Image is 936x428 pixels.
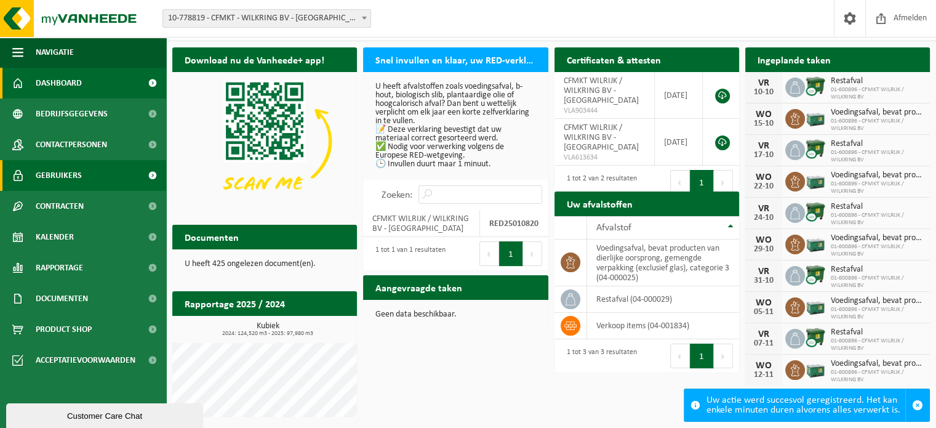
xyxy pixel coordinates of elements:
[706,389,905,421] div: Uw actie werd succesvol geregistreerd. Het kan enkele minuten duren alvorens alles verwerkt is.
[805,264,826,285] img: WB-1100-CU
[751,172,776,182] div: WO
[265,315,356,340] a: Bekijk rapportage
[36,99,108,129] span: Bedrijfsgegevens
[751,182,776,191] div: 22-10
[751,151,776,159] div: 17-10
[831,202,924,212] span: Restafval
[670,170,690,195] button: Previous
[36,129,107,160] span: Contactpersonen
[489,219,538,228] strong: RED25010820
[564,106,646,116] span: VLA903444
[185,260,345,269] p: U heeft 425 ongelezen document(en).
[751,141,776,151] div: VR
[36,37,74,68] span: Navigatie
[831,212,924,227] span: 01-600896 - CFMKT WILRIJK / WILKRING BV
[375,310,535,319] p: Geen data beschikbaar.
[162,9,371,28] span: 10-778819 - CFMKT - WILKRING BV - WILRIJK
[382,190,412,200] label: Zoeken:
[172,47,337,71] h2: Download nu de Vanheede+ app!
[36,222,74,252] span: Kalender
[805,233,826,254] img: PB-LB-0680-HPE-GN-01
[670,344,690,368] button: Previous
[587,286,739,313] td: restafval (04-000029)
[751,277,776,285] div: 31-10
[561,169,637,196] div: 1 tot 2 van 2 resultaten
[36,345,135,376] span: Acceptatievoorwaarden
[690,170,714,195] button: 1
[36,68,82,99] span: Dashboard
[831,108,924,118] span: Voedingsafval, bevat producten van dierlijke oorsprong, gemengde verpakking (exc...
[587,313,739,339] td: verkoop items (04-001834)
[172,225,251,249] h2: Documenten
[714,344,733,368] button: Next
[751,119,776,128] div: 15-10
[587,240,739,286] td: voedingsafval, bevat producten van dierlijke oorsprong, gemengde verpakking (exclusief glas), cat...
[363,47,548,71] h2: Snel invullen en klaar, uw RED-verklaring voor 2025
[690,344,714,368] button: 1
[831,265,924,275] span: Restafval
[36,252,83,283] span: Rapportage
[805,358,826,379] img: PB-LB-0680-HPE-GN-01
[751,88,776,97] div: 10-10
[805,327,826,348] img: WB-1100-CU
[805,76,826,97] img: WB-1100-CU
[363,210,480,237] td: CFMKT WILRIJK / WILKRING BV - [GEOGRAPHIC_DATA]
[751,371,776,379] div: 12-11
[172,291,297,315] h2: Rapportage 2025 / 2024
[564,153,646,163] span: VLA613634
[36,191,84,222] span: Contracten
[831,139,924,149] span: Restafval
[479,241,499,266] button: Previous
[831,118,924,132] span: 01-600896 - CFMKT WILRIJK / WILKRING BV
[163,10,370,27] span: 10-778819 - CFMKT - WILKRING BV - WILRIJK
[831,171,924,180] span: Voedingsafval, bevat producten van dierlijke oorsprong, gemengde verpakking (exc...
[375,83,535,169] p: U heeft afvalstoffen zoals voedingsafval, b-hout, biologisch slib, plantaardige olie of hoogcalor...
[554,47,673,71] h2: Certificaten & attesten
[831,180,924,195] span: 01-600896 - CFMKT WILRIJK / WILKRING BV
[36,283,88,314] span: Documenten
[831,149,924,164] span: 01-600896 - CFMKT WILRIJK / WILKRING BV
[363,275,474,299] h2: Aangevraagde taken
[831,306,924,321] span: 01-600896 - CFMKT WILRIJK / WILKRING BV
[831,275,924,289] span: 01-600896 - CFMKT WILRIJK / WILKRING BV
[831,337,924,352] span: 01-600896 - CFMKT WILRIJK / WILKRING BV
[751,110,776,119] div: WO
[831,243,924,258] span: 01-600896 - CFMKT WILRIJK / WILKRING BV
[751,267,776,277] div: VR
[831,369,924,384] span: 01-600896 - CFMKT WILRIJK / WILKRING BV
[751,308,776,317] div: 05-11
[831,86,924,101] span: 01-600896 - CFMKT WILRIJK / WILKRING BV
[36,314,92,345] span: Product Shop
[564,76,639,105] span: CFMKT WILRIJK / WILKRING BV - [GEOGRAPHIC_DATA]
[596,223,631,233] span: Afvalstof
[523,241,542,266] button: Next
[831,328,924,337] span: Restafval
[751,78,776,88] div: VR
[36,160,82,191] span: Gebruikers
[172,72,357,211] img: Download de VHEPlus App
[805,201,826,222] img: WB-1100-CU
[805,139,826,159] img: WB-1100-CU
[178,331,357,337] span: 2024: 124,520 m3 - 2025: 97,980 m3
[655,119,703,166] td: [DATE]
[178,322,357,337] h3: Kubiek
[805,170,826,191] img: PB-LB-0680-HPE-GN-01
[805,296,826,317] img: PB-LB-0680-HPE-GN-01
[745,47,843,71] h2: Ingeplande taken
[561,342,637,369] div: 1 tot 3 van 3 resultaten
[805,107,826,128] img: PB-LB-0680-HPE-GN-01
[655,72,703,119] td: [DATE]
[751,235,776,245] div: WO
[6,401,206,428] iframe: chat widget
[554,192,645,216] h2: Uw afvalstoffen
[714,170,733,195] button: Next
[831,296,924,306] span: Voedingsafval, bevat producten van dierlijke oorsprong, gemengde verpakking (exc...
[751,214,776,222] div: 24-10
[831,359,924,369] span: Voedingsafval, bevat producten van dierlijke oorsprong, gemengde verpakking (exc...
[369,240,446,267] div: 1 tot 1 van 1 resultaten
[751,339,776,348] div: 07-11
[751,298,776,308] div: WO
[499,241,523,266] button: 1
[831,76,924,86] span: Restafval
